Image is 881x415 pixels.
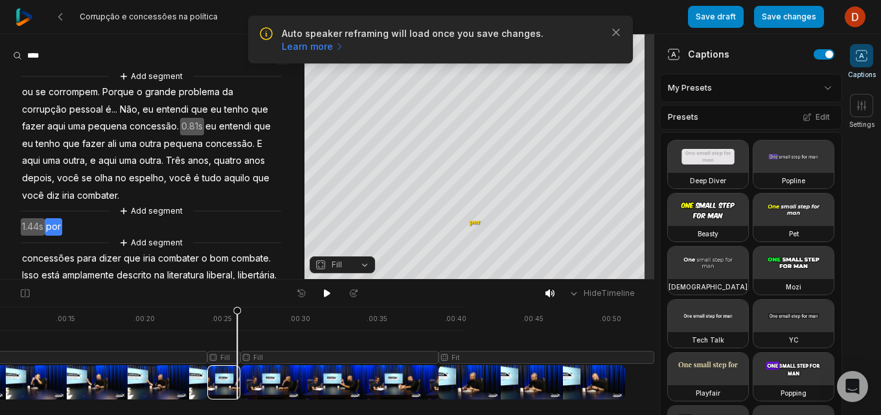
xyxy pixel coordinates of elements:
[138,152,165,170] span: outra.
[76,250,98,267] span: para
[21,118,46,135] span: fazer
[848,44,876,80] button: Captions
[204,118,218,135] span: eu
[190,101,209,118] span: que
[786,282,801,292] h3: Mozi
[117,236,185,250] button: Add segment
[848,70,876,80] span: Captions
[128,118,180,135] span: concessão.
[61,267,115,284] span: amplamente
[230,250,272,267] span: combate.
[128,170,168,187] span: espelho,
[21,250,76,267] span: concessões
[21,101,68,118] span: corrupção
[659,105,842,129] div: Presets
[782,175,805,186] h3: Popline
[310,256,375,273] button: Fill
[166,267,205,284] span: literatura
[698,229,718,239] h3: Beasty
[177,84,221,101] span: problema
[253,118,272,135] span: que
[221,84,235,101] span: da
[61,187,76,205] span: iria
[21,170,56,187] span: depois,
[168,170,192,187] span: você
[45,187,61,205] span: diz
[690,175,726,186] h3: Deep Diver
[21,135,34,153] span: eu
[200,250,209,267] span: o
[243,152,266,170] span: anos
[101,84,135,101] span: Porque
[659,74,842,102] div: My Presets
[118,152,138,170] span: uma
[837,371,868,402] div: Open Intercom Messenger
[34,135,62,153] span: tenho
[754,6,824,28] button: Save changes
[45,218,62,236] span: por
[141,101,155,118] span: eu
[104,101,119,118] span: é...
[688,6,744,28] button: Save draft
[192,170,201,187] span: é
[218,118,253,135] span: entendi
[98,250,122,267] span: dizer
[789,229,799,239] h3: Pet
[21,187,45,205] span: você
[799,109,834,126] button: Edit
[144,84,177,101] span: grande
[21,84,34,101] span: ou
[56,170,80,187] span: você
[117,204,185,218] button: Add segment
[21,152,41,170] span: aqui
[209,101,223,118] span: eu
[62,135,81,153] span: que
[46,118,67,135] span: aqui
[138,135,163,153] span: outra
[564,284,639,303] button: HideTimeline
[41,152,62,170] span: uma
[236,267,278,284] span: libertária.
[76,187,120,205] span: combater.
[165,152,187,170] span: Três
[119,101,141,118] span: Não,
[180,118,204,135] span: 0.81s
[849,120,875,129] span: Settings
[696,388,720,398] h3: Playfair
[789,335,799,345] h3: YC
[781,388,807,398] h3: Popping
[135,84,144,101] span: o
[40,267,61,284] span: está
[849,94,875,129] button: Settings
[93,170,114,187] span: olha
[21,267,40,284] span: Isso
[106,135,118,153] span: ali
[251,170,271,187] span: que
[122,250,142,267] span: que
[81,135,106,153] span: fazer
[667,47,729,61] div: Captions
[187,152,212,170] span: anos,
[21,218,45,236] span: 1.44s
[115,267,153,284] span: descrito
[669,282,748,292] h3: [DEMOGRAPHIC_DATA]
[157,250,200,267] span: combater
[282,27,599,53] p: Auto speaker reframing will load once you save changes.
[62,152,89,170] span: outra,
[209,250,230,267] span: bom
[80,12,218,22] span: Corrupção e concessões na política
[87,118,128,135] span: pequena
[97,152,118,170] span: aqui
[142,250,157,267] span: iria
[117,69,185,84] button: Add segment
[16,8,33,26] img: reap
[163,135,204,153] span: pequena
[223,170,251,187] span: aquilo
[47,84,101,101] span: corrompem.
[155,101,190,118] span: entendi
[332,259,342,271] span: Fill
[118,135,138,153] span: uma
[692,335,724,345] h3: Tech Talk
[114,170,128,187] span: no
[89,152,97,170] span: e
